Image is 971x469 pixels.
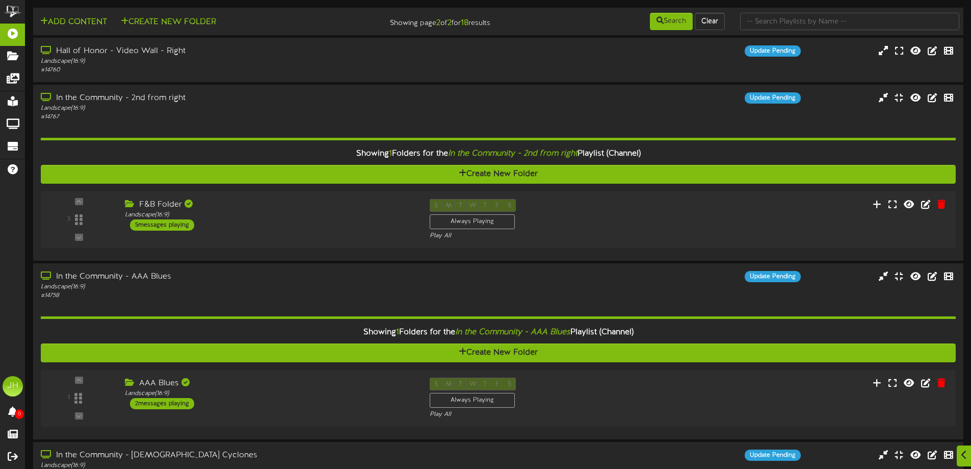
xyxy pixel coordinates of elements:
[436,18,440,28] strong: 2
[41,165,956,184] button: Create New Folder
[41,104,413,113] div: Landscape ( 16:9 )
[41,45,413,57] div: Hall of Honor - Video Wall - Right
[448,18,452,28] strong: 2
[461,18,468,28] strong: 18
[41,343,956,362] button: Create New Folder
[448,149,578,158] i: In the Community - 2nd from right
[695,13,725,30] button: Clear
[396,328,399,337] span: 1
[15,409,24,419] span: 0
[41,92,413,104] div: In the Community - 2nd from right
[125,389,414,398] div: Landscape ( 16:9 )
[3,376,23,397] div: JH
[125,211,414,219] div: Landscape ( 16:9 )
[41,291,413,300] div: # 14758
[745,450,801,461] div: Update Pending
[41,57,413,66] div: Landscape ( 16:9 )
[389,149,392,158] span: 1
[430,393,515,408] div: Always Playing
[430,410,643,419] div: Play All
[745,92,801,104] div: Update Pending
[650,13,693,30] button: Search
[41,66,413,75] div: # 14760
[745,45,801,57] div: Update Pending
[37,16,110,29] button: Add Content
[342,12,498,29] div: Showing page of for results
[455,328,570,337] i: In the Community - AAA Blues
[430,214,515,229] div: Always Playing
[740,13,959,30] input: -- Search Playlists by Name --
[41,450,413,461] div: In the Community - [DEMOGRAPHIC_DATA] Cyclones
[41,271,413,283] div: In the Community - AAA Blues
[33,322,963,343] div: Showing Folders for the Playlist (Channel)
[41,113,413,121] div: # 14767
[118,16,219,29] button: Create New Folder
[430,232,643,240] div: Play All
[745,271,801,282] div: Update Pending
[33,143,963,165] div: Showing Folders for the Playlist (Channel)
[41,283,413,291] div: Landscape ( 16:9 )
[125,199,414,211] div: F&B Folder
[130,398,194,409] div: 2 messages playing
[125,378,414,389] div: AAA Blues
[130,219,194,231] div: 5 messages playing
